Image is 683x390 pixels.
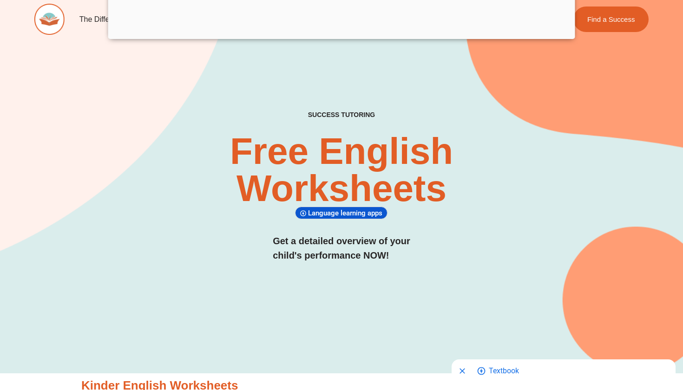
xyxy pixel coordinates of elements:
h2: Free English Worksheets​ [138,133,544,207]
div: Language learning apps [295,207,387,219]
h4: SUCCESS TUTORING​ [250,111,433,119]
a: Find a Success [573,6,649,32]
a: The Difference [74,9,143,30]
span: Go to shopping options for Textbook [489,361,519,379]
span: Language learning apps [308,209,385,217]
span: Find a Success [587,16,635,23]
nav: Menu [74,9,453,30]
svg: Close shopping anchor [458,366,467,376]
h3: Get a detailed overview of your child's performance NOW! [273,234,410,263]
